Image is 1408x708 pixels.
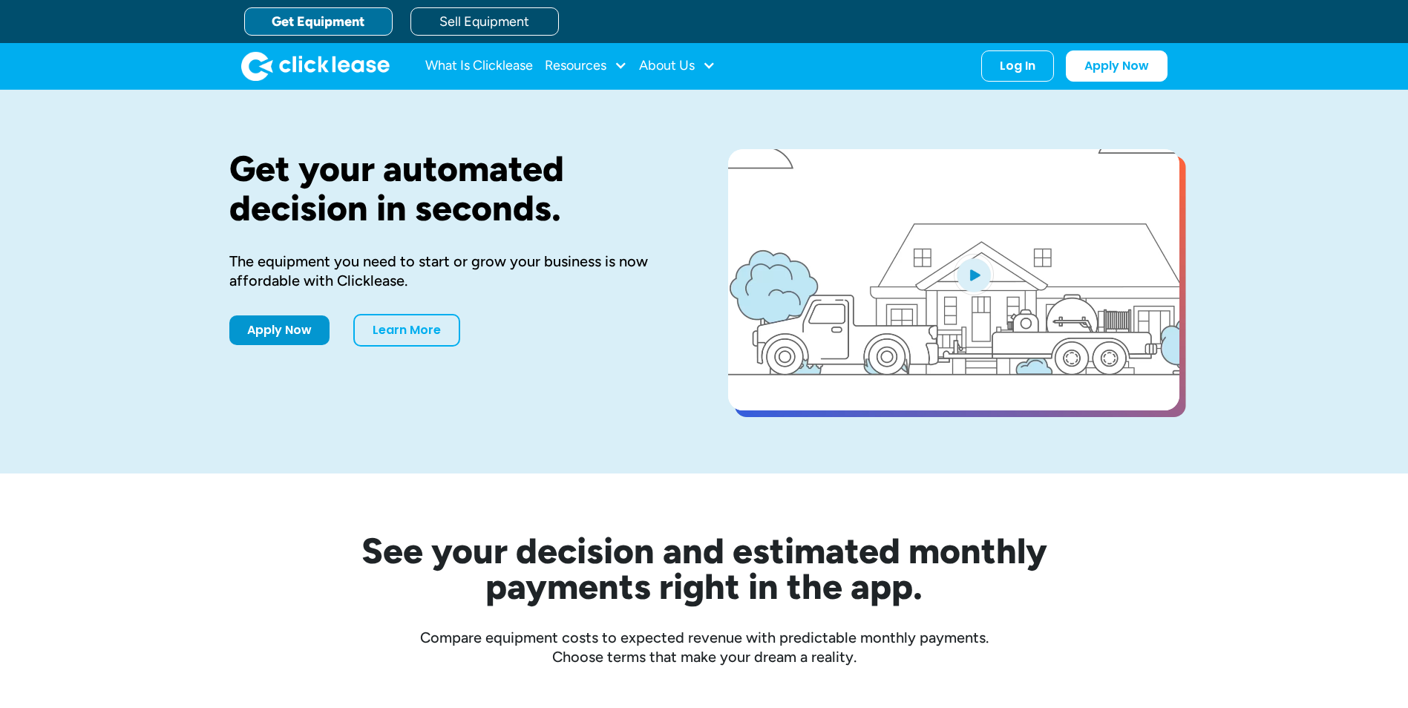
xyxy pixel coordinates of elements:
[229,252,681,290] div: The equipment you need to start or grow your business is now affordable with Clicklease.
[1066,50,1168,82] a: Apply Now
[353,314,460,347] a: Learn More
[639,51,716,81] div: About Us
[289,533,1120,604] h2: See your decision and estimated monthly payments right in the app.
[241,51,390,81] a: home
[229,315,330,345] a: Apply Now
[244,7,393,36] a: Get Equipment
[545,51,627,81] div: Resources
[229,628,1179,666] div: Compare equipment costs to expected revenue with predictable monthly payments. Choose terms that ...
[954,254,994,295] img: Blue play button logo on a light blue circular background
[241,51,390,81] img: Clicklease logo
[425,51,533,81] a: What Is Clicklease
[410,7,559,36] a: Sell Equipment
[1000,59,1035,73] div: Log In
[728,149,1179,410] a: open lightbox
[229,149,681,228] h1: Get your automated decision in seconds.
